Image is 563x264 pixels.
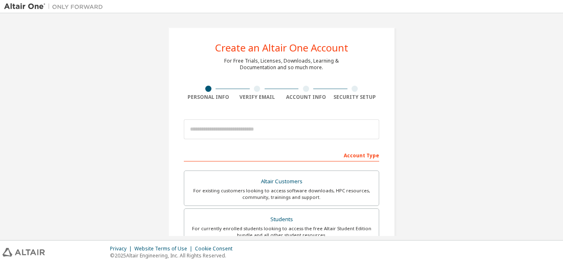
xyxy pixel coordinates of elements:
img: Altair One [4,2,107,11]
div: Altair Customers [189,176,374,187]
div: Verify Email [233,94,282,100]
div: Account Type [184,148,379,161]
div: Create an Altair One Account [215,43,348,53]
p: © 2025 Altair Engineering, Inc. All Rights Reserved. [110,252,237,259]
div: Privacy [110,245,134,252]
div: For Free Trials, Licenses, Downloads, Learning & Documentation and so much more. [224,58,339,71]
div: Cookie Consent [195,245,237,252]
div: Personal Info [184,94,233,100]
div: Students [189,214,374,225]
div: Website Terms of Use [134,245,195,252]
div: Account Info [281,94,331,100]
img: altair_logo.svg [2,248,45,257]
div: For existing customers looking to access software downloads, HPC resources, community, trainings ... [189,187,374,201]
div: Security Setup [331,94,380,100]
div: For currently enrolled students looking to access the free Altair Student Edition bundle and all ... [189,225,374,238]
